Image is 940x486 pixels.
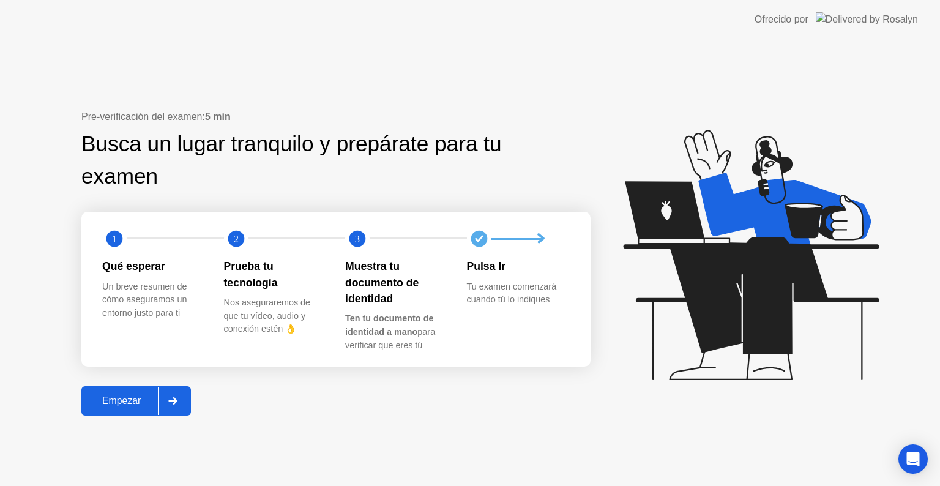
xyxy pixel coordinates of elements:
[81,128,513,193] div: Busca un lugar tranquilo y prepárate para tu examen
[355,233,360,245] text: 3
[233,233,238,245] text: 2
[816,12,918,26] img: Delivered by Rosalyn
[81,110,591,124] div: Pre-verificación del examen:
[102,280,204,320] div: Un breve resumen de cómo aseguramos un entorno justo para ti
[112,233,117,245] text: 1
[224,296,326,336] div: Nos aseguraremos de que tu vídeo, audio y conexión estén 👌
[467,280,569,307] div: Tu examen comenzará cuando tú lo indiques
[345,313,433,337] b: Ten tu documento de identidad a mano
[898,444,928,474] div: Open Intercom Messenger
[755,12,808,27] div: Ofrecido por
[345,312,447,352] div: para verificar que eres tú
[467,258,569,274] div: Pulsa Ir
[224,258,326,291] div: Prueba tu tecnología
[85,395,158,406] div: Empezar
[102,258,204,274] div: Qué esperar
[205,111,231,122] b: 5 min
[345,258,447,307] div: Muestra tu documento de identidad
[81,386,191,416] button: Empezar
